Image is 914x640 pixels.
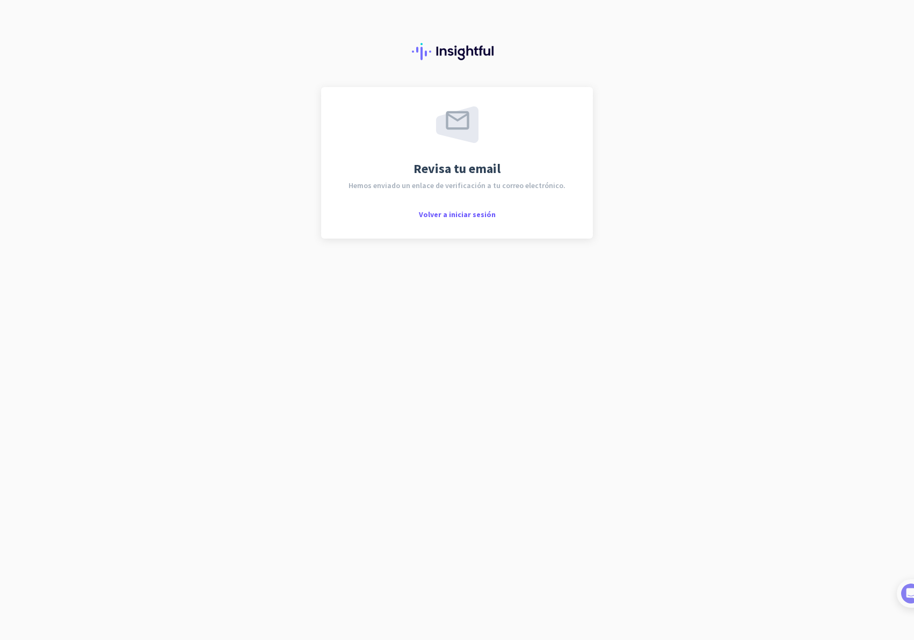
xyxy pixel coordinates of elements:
[349,182,565,189] span: Hemos enviado un enlace de verificación a tu correo electrónico.
[412,43,502,60] img: Insightful
[419,210,496,219] span: Volver a iniciar sesión
[436,106,478,143] img: email-sent
[414,162,500,175] span: Revisa tu email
